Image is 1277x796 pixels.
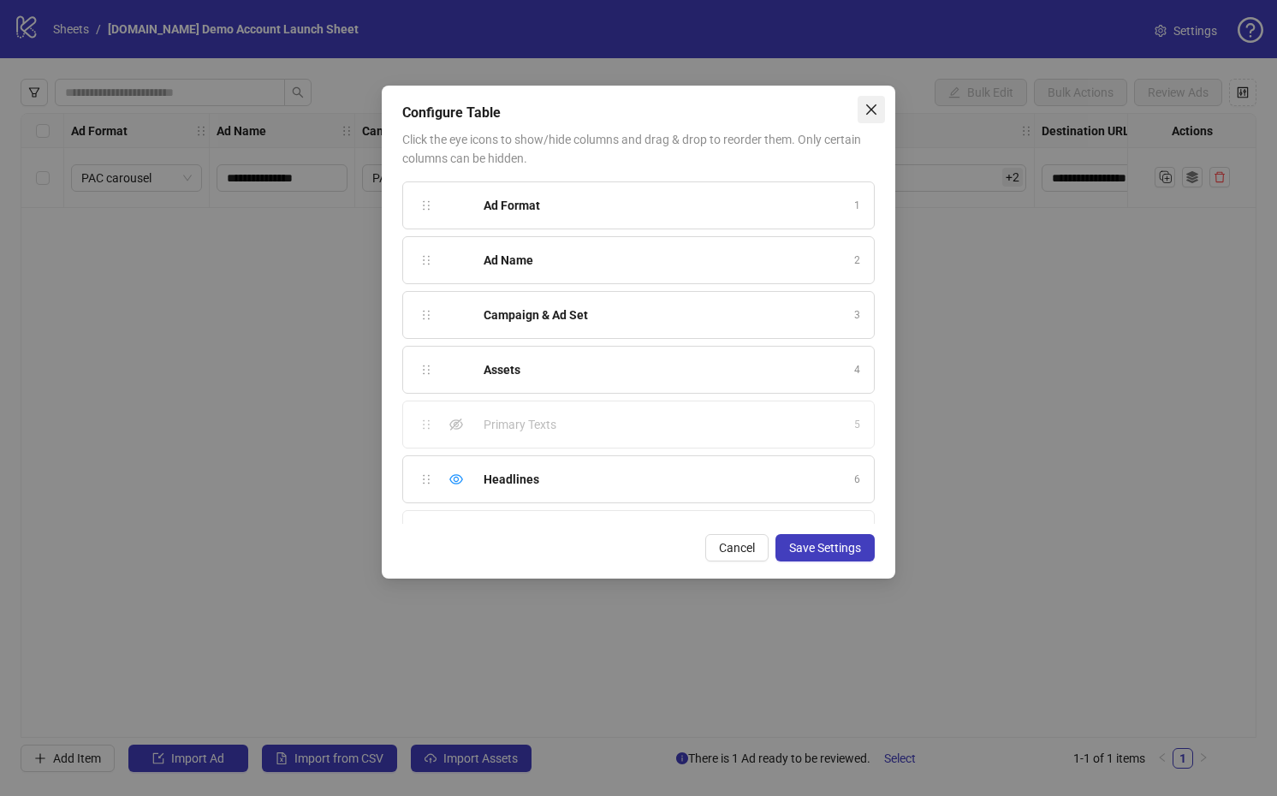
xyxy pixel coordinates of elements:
span: close [864,103,878,116]
div: Show column [446,414,466,435]
span: holder [420,309,432,321]
span: holder [420,199,432,211]
span: Save Settings [789,541,861,555]
span: Primary Texts [484,415,556,434]
strong: Campaign & Ad Set [484,308,588,322]
span: 2 [854,252,860,269]
button: Close [858,96,885,123]
span: 3 [854,307,860,324]
span: 6 [854,472,860,488]
span: Click the eye icons to show/hide columns and drag & drop to reorder them. Only certain columns ca... [402,133,861,165]
span: 4 [854,362,860,378]
span: holder [420,419,432,431]
span: 5 [854,417,860,433]
div: Configure Table [402,103,875,123]
span: 1 [854,198,860,214]
span: Cancel [719,541,755,555]
span: eye-invisible [449,418,463,431]
span: holder [420,473,432,485]
strong: Ad Format [484,199,540,212]
span: eye [449,472,463,486]
div: Hide column [446,469,466,490]
button: Cancel [705,534,769,561]
strong: Assets [484,363,520,377]
strong: Ad Name [484,253,533,267]
button: Save Settings [775,534,875,561]
span: holder [420,364,432,376]
span: holder [420,254,432,266]
strong: Headlines [484,472,539,486]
